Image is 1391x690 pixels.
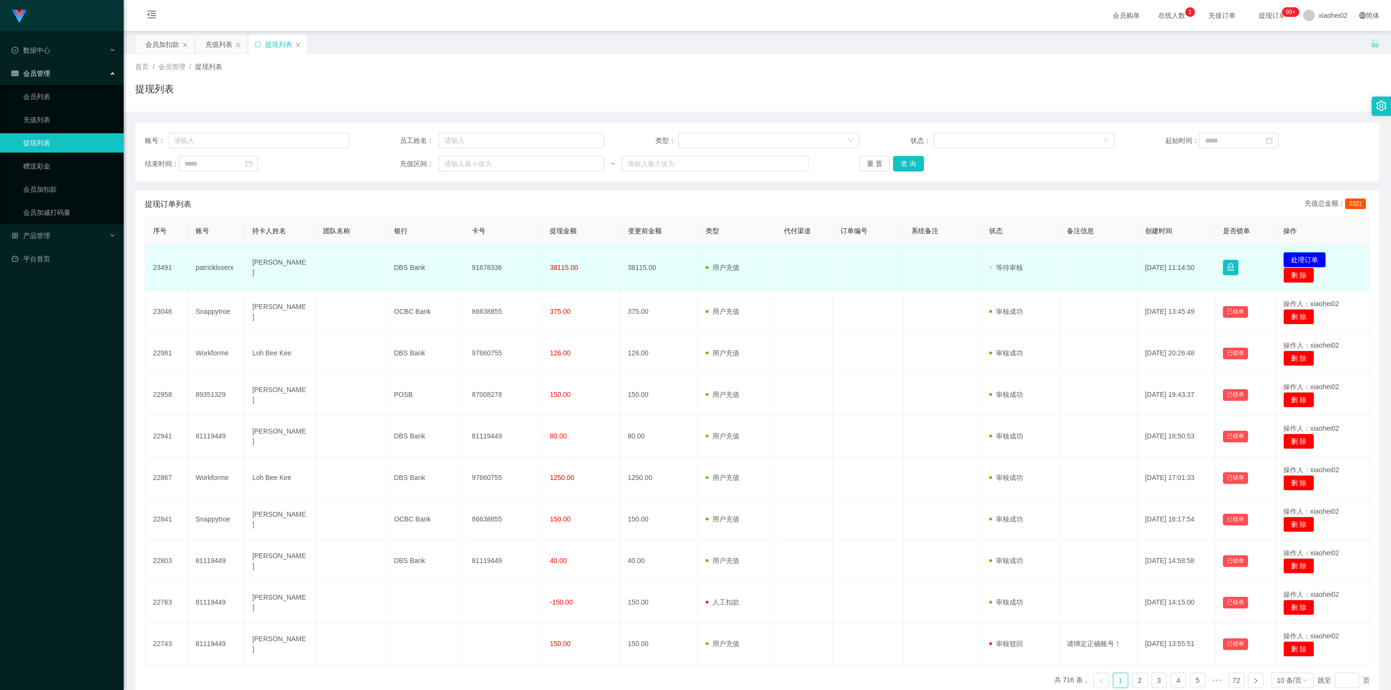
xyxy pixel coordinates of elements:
li: 共 716 条， [1054,673,1090,688]
span: 用户充值 [706,557,739,564]
img: logo.9652507e.png [12,10,27,23]
i: 图标: down [1103,138,1109,144]
i: 图标: appstore-o [12,232,18,239]
span: 审核成功 [989,515,1023,523]
td: [PERSON_NAME] [244,374,315,416]
span: 产品管理 [12,232,50,239]
td: 22743 [145,623,188,665]
span: 备注信息 [1067,227,1094,235]
a: 提现列表 [23,133,116,153]
span: 充值订单 [1204,12,1240,19]
td: 请绑定正确账号！ [1059,623,1137,665]
li: 下一页 [1248,673,1263,688]
span: 150.00 [550,640,570,648]
td: 81119449 [188,623,244,665]
span: 账号 [196,227,209,235]
td: OCBC Bank [386,291,464,333]
input: 请输入 [168,133,349,148]
td: 23046 [145,291,188,333]
li: 5 [1190,673,1206,688]
i: 图标: unlock [1371,39,1379,48]
i: 图标: global [1359,12,1366,19]
input: 请输入最小值为 [439,156,604,171]
span: / [153,63,155,70]
td: 86638855 [464,499,542,540]
td: [PERSON_NAME] [244,623,315,665]
span: 卡号 [472,227,485,235]
span: 状态 [989,227,1003,235]
td: Loh Bee Kee [244,333,315,374]
td: [DATE] 11:14:50 [1137,244,1215,291]
button: 已锁单 [1223,389,1248,401]
button: 删 除 [1283,600,1314,615]
td: [DATE] 13:55:51 [1137,623,1215,665]
span: 操作人：xiaohei02 [1283,507,1339,515]
span: 操作 [1283,227,1297,235]
span: 是否锁单 [1223,227,1250,235]
td: [DATE] 14:15:00 [1137,582,1215,623]
td: 81119449 [464,416,542,457]
span: 150.00 [550,515,570,523]
a: 4 [1171,673,1186,688]
button: 删 除 [1283,475,1314,491]
button: 已锁单 [1223,348,1248,359]
span: 用户充值 [706,432,739,440]
span: 账号： [145,136,168,146]
td: [PERSON_NAME] [244,582,315,623]
span: 起始时间： [1165,136,1199,146]
button: 删 除 [1283,268,1314,283]
span: 150.00 [550,391,570,398]
td: 97660755 [464,333,542,374]
td: Workforme [188,333,244,374]
a: 会员加减打码量 [23,203,116,222]
span: 用户充值 [706,640,739,648]
button: 已锁单 [1223,514,1248,525]
li: 向后 5 页 [1209,673,1225,688]
span: 用户充值 [706,264,739,271]
a: 2 [1133,673,1147,688]
button: 删 除 [1283,641,1314,657]
div: 充值总金额： [1305,198,1370,210]
span: 员工姓名： [400,136,439,146]
span: 序号 [153,227,167,235]
td: 40.00 [620,540,698,582]
td: 81119449 [464,540,542,582]
button: 已锁单 [1223,597,1248,608]
td: 22867 [145,457,188,499]
li: 4 [1171,673,1186,688]
span: 人工扣款 [706,598,739,606]
i: 图标: down [848,138,853,144]
a: 赠送彩金 [23,156,116,176]
td: DBS Bank [386,416,464,457]
span: 操作人：xiaohei02 [1283,383,1339,391]
span: 用户充值 [706,391,739,398]
button: 图标: lock [1223,260,1238,275]
i: 图标: sync [255,41,261,48]
span: 审核成功 [989,432,1023,440]
span: 首页 [135,63,149,70]
td: 150.00 [620,374,698,416]
td: [DATE] 19:43:37 [1137,374,1215,416]
i: 图标: calendar [245,160,252,167]
span: 审核成功 [989,557,1023,564]
span: 用户充值 [706,349,739,357]
div: 充值列表 [205,35,232,54]
td: 97660755 [464,457,542,499]
span: 用户充值 [706,515,739,523]
span: 变更前金额 [628,227,662,235]
input: 请输入 [439,133,604,148]
button: 删 除 [1283,309,1314,324]
td: Snappytroe [188,291,244,333]
a: 会员列表 [23,87,116,106]
span: 操作人：xiaohei02 [1283,466,1339,474]
button: 已锁单 [1223,555,1248,567]
td: [DATE] 20:26:48 [1137,333,1215,374]
td: 80.00 [620,416,698,457]
span: 审核成功 [989,474,1023,481]
span: 操作人：xiaohei02 [1283,424,1339,432]
h1: 提现列表 [135,82,174,96]
td: [PERSON_NAME] [244,291,315,333]
li: 上一页 [1093,673,1109,688]
span: 40.00 [550,557,567,564]
span: 操作人：xiaohei02 [1283,632,1339,640]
